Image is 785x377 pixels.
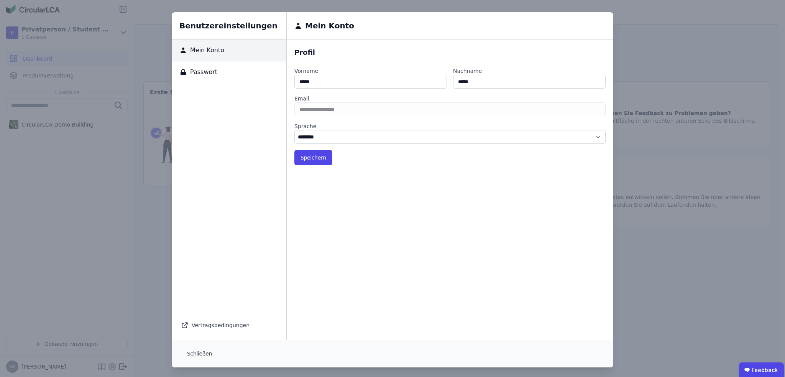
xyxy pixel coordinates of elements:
[187,46,224,55] span: Mein Konto
[294,47,606,58] div: Profil
[294,150,332,165] button: Speichern
[294,95,606,102] label: Email
[181,346,218,361] button: Schließen
[181,320,277,331] div: Vertragsbedingungen
[294,67,447,75] label: Vorname
[302,20,354,31] h6: Mein Konto
[172,12,286,40] h6: Benutzereinstellungen
[453,67,606,75] label: Nachname
[187,67,217,77] span: Passwort
[294,122,606,130] label: Sprache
